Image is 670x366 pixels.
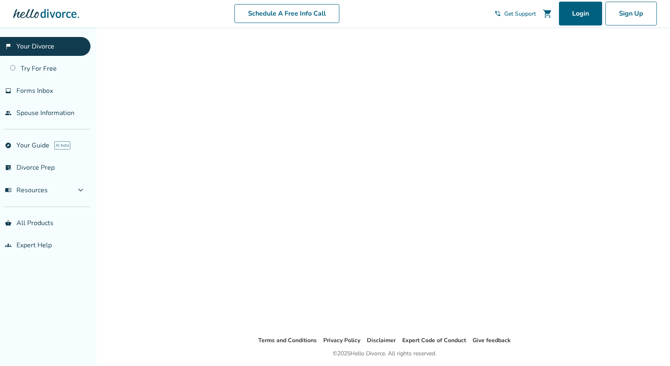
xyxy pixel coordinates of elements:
span: Resources [5,186,48,195]
span: explore [5,142,12,149]
span: Forms Inbox [16,86,53,95]
li: Disclaimer [367,336,396,345]
span: people [5,110,12,116]
a: Expert Code of Conduct [402,336,466,344]
span: inbox [5,87,12,94]
span: flag_2 [5,43,12,50]
span: menu_book [5,187,12,193]
a: phone_in_talkGet Support [494,10,536,18]
a: Terms and Conditions [258,336,317,344]
li: Give feedback [473,336,511,345]
a: Sign Up [605,2,657,25]
span: Get Support [504,10,536,18]
span: list_alt_check [5,164,12,171]
div: © 2025 Hello Divorce. All rights reserved. [333,349,436,359]
span: groups [5,242,12,249]
a: Schedule A Free Info Call [234,4,339,23]
span: AI beta [54,141,70,150]
span: shopping_basket [5,220,12,226]
span: phone_in_talk [494,10,501,17]
a: Login [559,2,602,25]
span: shopping_cart [542,9,552,18]
span: expand_more [76,185,86,195]
a: Privacy Policy [323,336,360,344]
